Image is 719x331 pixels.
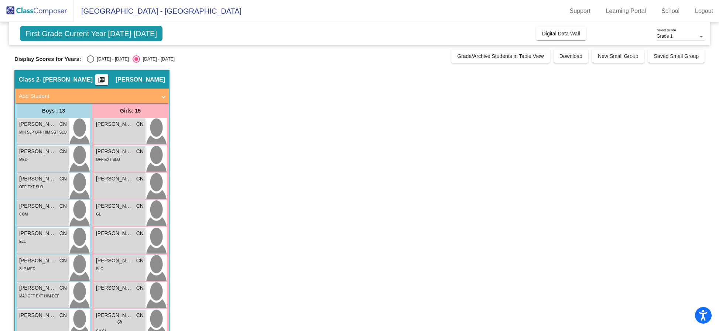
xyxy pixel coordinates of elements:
[117,320,122,325] span: do_not_disturb_alt
[96,202,133,210] span: [PERSON_NAME]
[19,92,156,100] mat-panel-title: Add Student
[136,311,144,319] span: CN
[96,148,133,155] span: [PERSON_NAME]
[20,26,162,41] span: First Grade Current Year [DATE]-[DATE]
[59,120,67,128] span: CN
[95,74,108,85] button: Print Students Details
[19,311,56,319] span: [PERSON_NAME]
[19,230,56,237] span: [PERSON_NAME]
[559,53,582,59] span: Download
[655,5,685,17] a: School
[96,158,120,162] span: OFF EXT SLO
[592,49,644,63] button: New Small Group
[74,5,242,17] span: [GEOGRAPHIC_DATA] - [GEOGRAPHIC_DATA]
[59,311,67,319] span: CN
[96,267,103,271] span: SLO
[59,175,67,183] span: CN
[14,56,81,62] span: Display Scores for Years:
[657,34,672,39] span: Grade 1
[554,49,588,63] button: Download
[654,53,699,59] span: Saved Small Group
[19,158,27,162] span: MED
[116,76,165,83] span: [PERSON_NAME]
[96,120,133,128] span: [PERSON_NAME]
[19,294,59,298] span: MAJ OFF EXT HIM DEF
[689,5,719,17] a: Logout
[96,284,133,292] span: [PERSON_NAME]
[96,175,133,183] span: [PERSON_NAME]
[15,89,169,103] mat-expansion-panel-header: Add Student
[451,49,550,63] button: Grade/Archive Students in Table View
[19,148,56,155] span: [PERSON_NAME]
[136,202,144,210] span: CN
[19,76,40,83] span: Class 2
[94,56,129,62] div: [DATE] - [DATE]
[598,53,638,59] span: New Small Group
[600,5,652,17] a: Learning Portal
[19,202,56,210] span: [PERSON_NAME]
[140,56,175,62] div: [DATE] - [DATE]
[564,5,596,17] a: Support
[457,53,544,59] span: Grade/Archive Students in Table View
[59,202,67,210] span: CN
[19,257,56,265] span: [PERSON_NAME]
[536,27,586,40] button: Digital Data Wall
[96,311,133,319] span: [PERSON_NAME]
[59,230,67,237] span: CN
[542,31,580,37] span: Digital Data Wall
[19,212,28,216] span: COM
[87,55,175,63] mat-radio-group: Select an option
[136,148,144,155] span: CN
[15,103,92,118] div: Boys : 13
[648,49,705,63] button: Saved Small Group
[92,103,169,118] div: Girls: 15
[19,175,56,183] span: [PERSON_NAME]
[97,76,106,87] mat-icon: picture_as_pdf
[96,230,133,237] span: [PERSON_NAME]
[19,267,35,271] span: SLP MED
[19,284,56,292] span: [PERSON_NAME]
[19,120,56,128] span: [PERSON_NAME]
[59,284,67,292] span: CN
[96,212,101,216] span: GL
[59,148,67,155] span: CN
[59,257,67,265] span: CN
[19,239,26,244] span: ELL
[40,76,93,83] span: - [PERSON_NAME]
[136,230,144,237] span: CN
[136,257,144,265] span: CN
[19,185,43,189] span: OFF EXT SLO
[19,130,67,134] span: MIN SLP OFF HIM SST SLO
[136,120,144,128] span: CN
[136,284,144,292] span: CN
[96,257,133,265] span: [PERSON_NAME]
[136,175,144,183] span: CN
